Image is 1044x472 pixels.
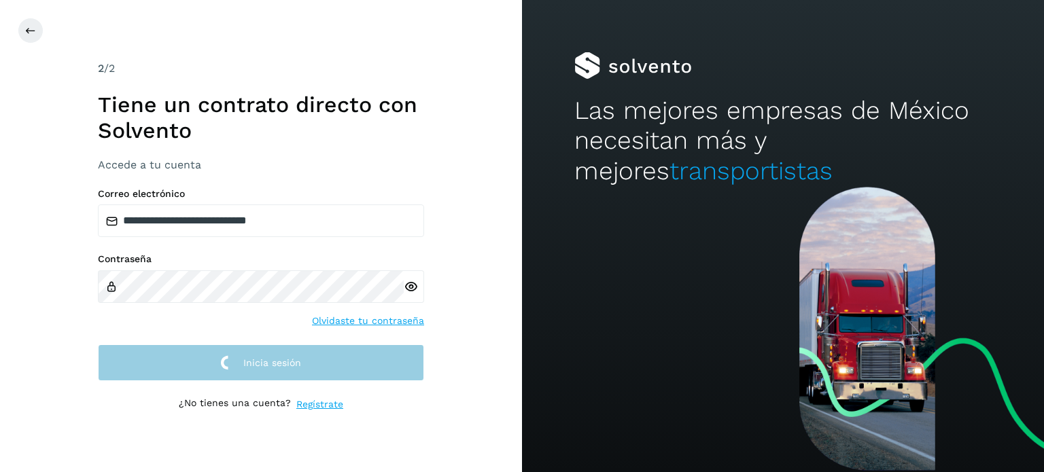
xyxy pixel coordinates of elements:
[312,314,424,328] a: Olvidaste tu contraseña
[574,96,992,186] h2: Las mejores empresas de México necesitan más y mejores
[296,397,343,412] a: Regístrate
[98,92,424,144] h1: Tiene un contrato directo con Solvento
[98,188,424,200] label: Correo electrónico
[98,60,424,77] div: /2
[179,397,291,412] p: ¿No tienes una cuenta?
[98,62,104,75] span: 2
[243,358,301,367] span: Inicia sesión
[669,156,833,185] span: transportistas
[98,158,424,171] h3: Accede a tu cuenta
[98,344,424,382] button: Inicia sesión
[98,253,424,265] label: Contraseña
